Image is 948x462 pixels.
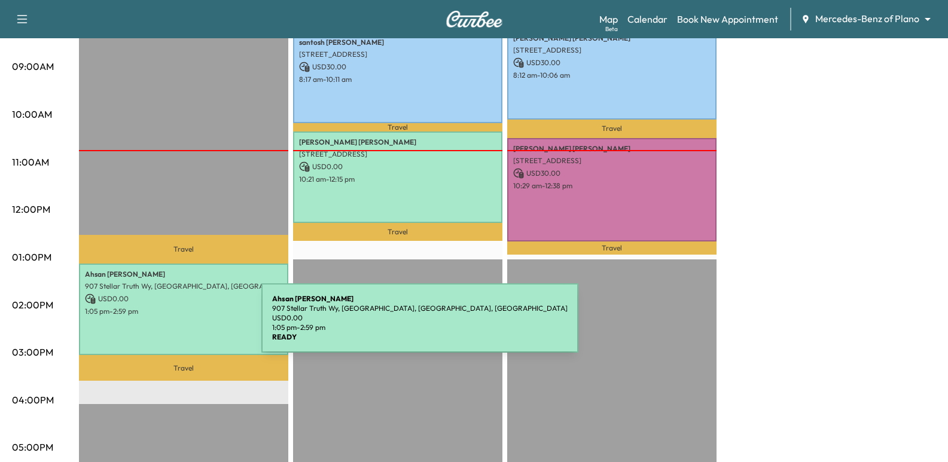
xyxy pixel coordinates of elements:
p: 10:21 am - 12:15 pm [299,175,496,184]
p: Ahsan [PERSON_NAME] [85,270,282,279]
p: Travel [507,120,717,138]
img: Curbee Logo [446,11,503,27]
p: USD 0.00 [272,313,568,323]
p: Travel [79,355,288,381]
p: 8:12 am - 10:06 am [513,71,711,80]
p: USD 30.00 [513,57,711,68]
p: 907 Stellar Truth Wy, [GEOGRAPHIC_DATA], [GEOGRAPHIC_DATA], [GEOGRAPHIC_DATA] [85,282,282,291]
p: [PERSON_NAME] [PERSON_NAME] [513,33,711,43]
p: 907 Stellar Truth Wy, [GEOGRAPHIC_DATA], [GEOGRAPHIC_DATA], [GEOGRAPHIC_DATA] [272,304,568,313]
p: USD 0.00 [299,161,496,172]
p: 02:00PM [12,298,53,312]
p: 10:29 am - 12:38 pm [513,181,711,191]
p: [STREET_ADDRESS] [299,50,496,59]
a: Calendar [627,12,667,26]
p: 1:05 pm - 2:59 pm [85,307,282,316]
p: USD 30.00 [513,168,711,179]
a: MapBeta [599,12,618,26]
p: Travel [293,223,502,241]
p: [PERSON_NAME] [PERSON_NAME] [513,144,711,154]
p: [PERSON_NAME] [PERSON_NAME] [299,137,496,147]
p: 12:00PM [12,202,50,216]
p: 04:00PM [12,393,54,407]
span: Mercedes-Benz of Plano [815,12,919,26]
p: 05:00PM [12,440,53,454]
a: Book New Appointment [677,12,778,26]
p: 03:00PM [12,345,53,359]
div: Beta [605,25,618,33]
p: 1:05 pm - 2:59 pm [272,323,568,332]
p: 11:00AM [12,155,49,169]
p: 10:00AM [12,107,52,121]
p: Travel [79,235,288,263]
b: Ahsan [PERSON_NAME] [272,294,353,303]
p: Travel [507,241,717,255]
p: [STREET_ADDRESS] [299,149,496,159]
p: [STREET_ADDRESS] [513,156,711,166]
p: 09:00AM [12,59,54,74]
p: santosh [PERSON_NAME] [299,38,496,47]
p: 01:00PM [12,250,51,264]
p: [STREET_ADDRESS] [513,45,711,55]
p: 8:17 am - 10:11 am [299,75,496,84]
p: USD 30.00 [299,62,496,72]
p: Travel [293,123,502,131]
p: USD 0.00 [85,293,282,304]
b: READY [272,332,297,341]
